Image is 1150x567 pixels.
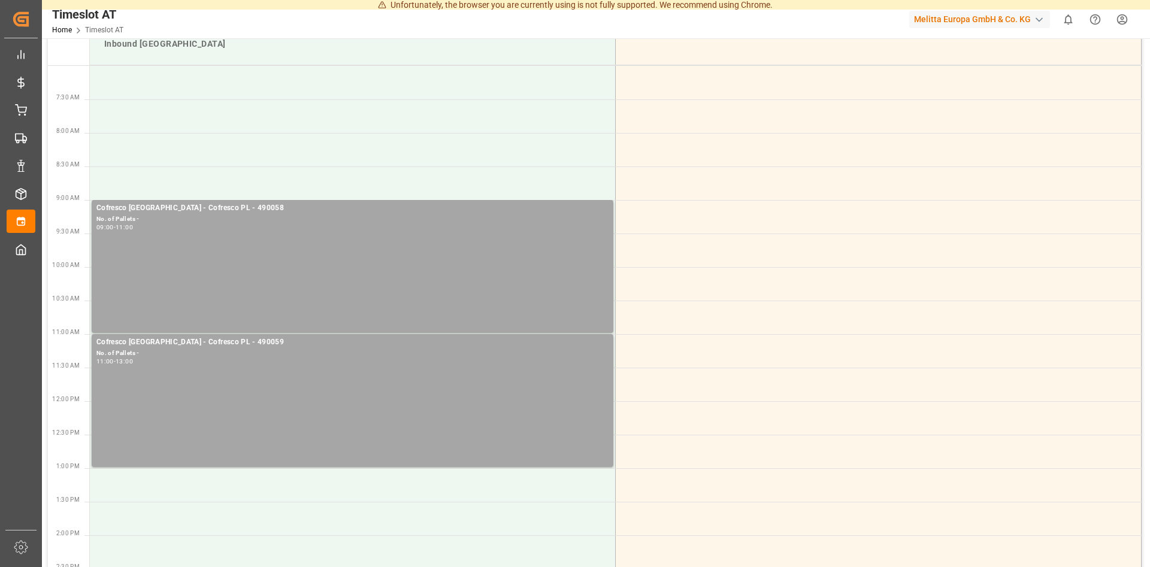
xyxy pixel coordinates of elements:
[56,94,80,101] span: 7:30 AM
[96,336,609,348] div: Cofresco [GEOGRAPHIC_DATA] - Cofresco PL - 490059
[99,33,606,55] div: Inbound [GEOGRAPHIC_DATA]
[52,26,72,34] a: Home
[1082,6,1109,33] button: Help Center
[909,8,1055,31] button: Melitta Europa GmbH & Co. KG
[56,128,80,134] span: 8:00 AM
[1055,6,1082,33] button: show 0 new notifications
[56,161,80,168] span: 8:30 AM
[56,195,80,201] span: 9:00 AM
[96,214,609,225] div: No. of Pallets -
[116,359,133,364] div: 13:00
[96,348,609,359] div: No. of Pallets -
[52,295,80,302] span: 10:30 AM
[114,359,116,364] div: -
[52,362,80,369] span: 11:30 AM
[52,5,123,23] div: Timeslot AT
[52,329,80,335] span: 11:00 AM
[56,228,80,235] span: 9:30 AM
[56,496,80,503] span: 1:30 PM
[116,225,133,230] div: 11:00
[52,262,80,268] span: 10:00 AM
[96,225,114,230] div: 09:00
[96,359,114,364] div: 11:00
[114,225,116,230] div: -
[909,11,1050,28] div: Melitta Europa GmbH & Co. KG
[56,463,80,469] span: 1:00 PM
[56,530,80,536] span: 2:00 PM
[52,396,80,402] span: 12:00 PM
[96,202,609,214] div: Cofresco [GEOGRAPHIC_DATA] - Cofresco PL - 490058
[52,429,80,436] span: 12:30 PM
